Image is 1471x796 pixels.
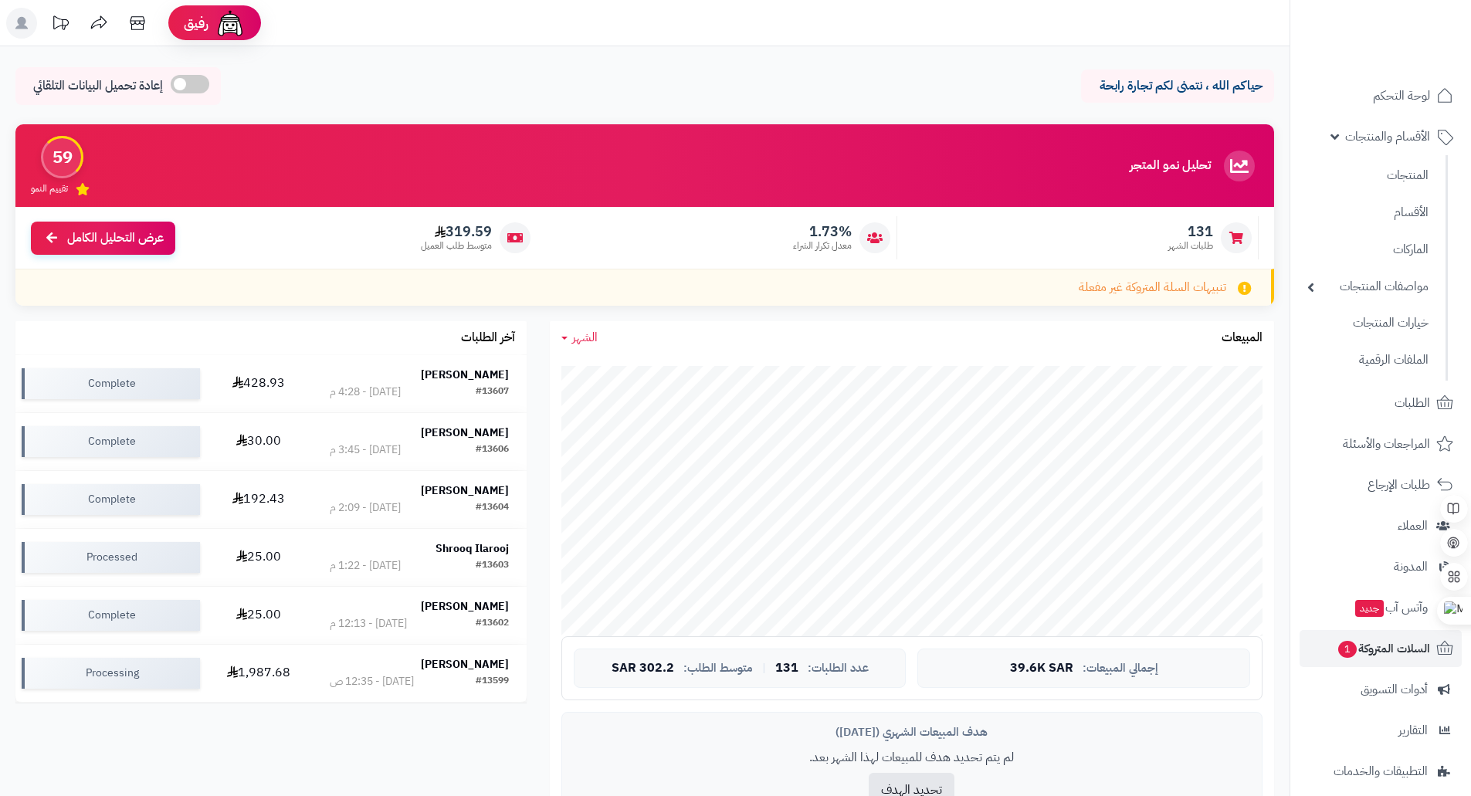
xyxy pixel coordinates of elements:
[330,558,401,574] div: [DATE] - 1:22 م
[808,662,869,675] span: عدد الطلبات:
[421,425,509,441] strong: [PERSON_NAME]
[33,77,163,95] span: إعادة تحميل البيانات التلقائي
[476,558,509,574] div: #13603
[1300,507,1462,544] a: العملاء
[22,368,200,399] div: Complete
[22,542,200,573] div: Processed
[1300,630,1462,667] a: السلات المتروكة1
[476,674,509,689] div: #13599
[1300,384,1462,422] a: الطلبات
[1079,279,1226,296] span: تنبيهات السلة المتروكة غير مفعلة
[561,329,598,347] a: الشهر
[1300,589,1462,626] a: وآتس آبجديد
[22,426,200,457] div: Complete
[421,223,492,240] span: 319.59
[41,8,80,42] a: تحديثات المنصة
[793,239,852,252] span: معدل تكرار الشراء
[330,674,414,689] div: [DATE] - 12:35 ص
[1355,600,1384,617] span: جديد
[574,724,1250,740] div: هدف المبيعات الشهري ([DATE])
[1300,466,1462,503] a: طلبات الإرجاع
[1300,548,1462,585] a: المدونة
[330,616,407,632] div: [DATE] - 12:13 م
[1373,85,1430,107] span: لوحة التحكم
[1368,474,1430,496] span: طلبات الإرجاع
[1168,223,1213,240] span: 131
[612,662,674,676] span: 302.2 SAR
[1300,753,1462,790] a: التطبيقات والخدمات
[1338,641,1357,658] span: 1
[1300,77,1462,114] a: لوحة التحكم
[1394,556,1428,578] span: المدونة
[1354,597,1428,618] span: وآتس آب
[793,223,852,240] span: 1.73%
[1345,126,1430,147] span: الأقسام والمنتجات
[206,645,312,702] td: 1,987.68
[206,413,312,470] td: 30.00
[421,239,492,252] span: متوسط طلب العميل
[22,658,200,689] div: Processing
[1337,638,1430,659] span: السلات المتروكة
[572,328,598,347] span: الشهر
[1168,239,1213,252] span: طلبات الشهر
[1395,392,1430,414] span: الطلبات
[1130,159,1211,173] h3: تحليل نمو المتجر
[1083,662,1158,675] span: إجمالي المبيعات:
[436,540,509,557] strong: Shrooq Ilarooj
[31,182,68,195] span: تقييم النمو
[421,656,509,672] strong: [PERSON_NAME]
[1334,760,1428,782] span: التطبيقات والخدمات
[476,384,509,400] div: #13607
[1010,662,1073,676] span: 39.6K SAR
[31,222,175,255] a: عرض التحليل الكامل
[683,662,753,675] span: متوسط الطلب:
[1300,233,1436,266] a: الماركات
[206,471,312,528] td: 192.43
[1222,331,1263,345] h3: المبيعات
[461,331,515,345] h3: آخر الطلبات
[476,616,509,632] div: #13602
[421,483,509,499] strong: [PERSON_NAME]
[330,500,401,516] div: [DATE] - 2:09 م
[1300,159,1436,192] a: المنتجات
[215,8,246,39] img: ai-face.png
[330,442,401,458] div: [DATE] - 3:45 م
[1361,679,1428,700] span: أدوات التسويق
[476,442,509,458] div: #13606
[421,367,509,383] strong: [PERSON_NAME]
[184,14,208,32] span: رفيق
[67,229,164,247] span: عرض التحليل الكامل
[1300,671,1462,708] a: أدوات التسويق
[206,587,312,644] td: 25.00
[22,600,200,631] div: Complete
[775,662,798,676] span: 131
[1300,712,1462,749] a: التقارير
[1343,433,1430,455] span: المراجعات والأسئلة
[22,484,200,515] div: Complete
[330,384,401,400] div: [DATE] - 4:28 م
[476,500,509,516] div: #13604
[1300,344,1436,377] a: الملفات الرقمية
[574,749,1250,767] p: لم يتم تحديد هدف للمبيعات لهذا الشهر بعد.
[1093,77,1263,95] p: حياكم الله ، نتمنى لكم تجارة رابحة
[421,598,509,615] strong: [PERSON_NAME]
[762,662,766,674] span: |
[1398,720,1428,741] span: التقارير
[1300,307,1436,340] a: خيارات المنتجات
[1300,270,1436,303] a: مواصفات المنتجات
[1398,515,1428,537] span: العملاء
[206,355,312,412] td: 428.93
[1300,425,1462,462] a: المراجعات والأسئلة
[1300,196,1436,229] a: الأقسام
[206,529,312,586] td: 25.00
